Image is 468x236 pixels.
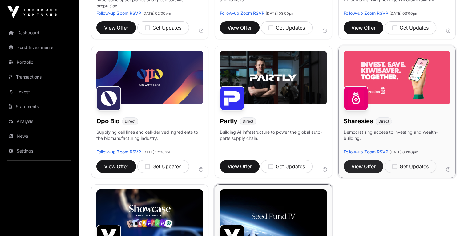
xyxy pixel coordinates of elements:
span: View Offer [228,24,252,31]
p: Democratising access to investing and wealth-building. [344,129,450,149]
div: Get Updates [392,163,429,170]
a: Invest [5,85,74,99]
button: Get Updates [385,160,436,173]
div: Get Updates [268,163,305,170]
span: View Offer [351,163,376,170]
button: View Offer [220,21,260,34]
div: Get Updates [145,163,181,170]
span: View Offer [351,24,376,31]
a: Fund Investments [5,41,74,54]
button: Get Updates [385,21,436,34]
iframe: Chat Widget [437,206,468,236]
a: Settings [5,144,74,158]
img: Partly-Banner.jpg [220,51,327,104]
p: Supplying cell lines and cell-derived ingredients to the biomanufacturing industry. [96,129,203,141]
a: Transactions [5,70,74,84]
span: Direct [378,119,389,124]
h1: Sharesies [344,117,373,125]
span: Direct [125,119,135,124]
a: Dashboard [5,26,74,39]
span: [DATE] 03:00pm [389,150,418,154]
a: Follow-up Zoom RSVP [344,149,388,154]
span: [DATE] 12:00pm [142,150,170,154]
a: Follow-up Zoom RSVP [344,10,388,16]
a: Follow-up Zoom RSVP [96,10,141,16]
button: View Offer [96,21,136,34]
a: Statements [5,100,74,113]
img: Partly [220,86,244,111]
img: Sharesies-Banner.jpg [344,51,450,104]
button: Get Updates [137,21,189,34]
img: Opo-Bio-Banner.jpg [96,51,203,104]
span: View Offer [228,163,252,170]
img: Icehouse Ventures Logo [7,6,57,18]
button: View Offer [96,160,136,173]
h1: Partly [220,117,237,125]
a: Portfolio [5,55,74,69]
button: View Offer [220,160,260,173]
img: Opo Bio [96,86,121,111]
h1: Opo Bio [96,117,119,125]
span: [DATE] 02:00pm [142,11,171,16]
a: Follow-up Zoom RSVP [220,10,264,16]
a: Analysis [5,115,74,128]
button: Get Updates [137,160,189,173]
button: View Offer [344,160,383,173]
span: View Offer [104,163,128,170]
span: [DATE] 03:00pm [389,11,418,16]
img: Sharesies [344,86,368,111]
a: Follow-up Zoom RSVP [96,149,141,154]
div: Get Updates [145,24,181,31]
span: Direct [243,119,253,124]
button: Get Updates [261,21,313,34]
button: Get Updates [261,160,313,173]
div: Get Updates [392,24,429,31]
span: View Offer [104,24,128,31]
span: [DATE] 03:00pm [266,11,295,16]
a: News [5,129,74,143]
div: Get Updates [268,24,305,31]
button: View Offer [344,21,383,34]
p: Building AI infrastructure to power the global auto-parts supply chain. [220,129,327,149]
